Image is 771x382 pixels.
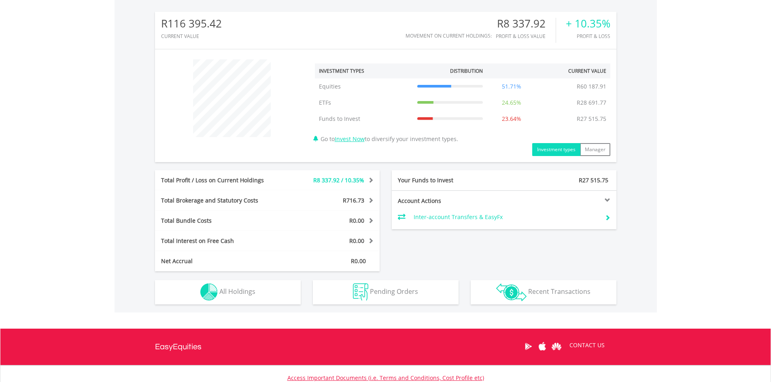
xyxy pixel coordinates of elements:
button: Investment types [532,143,580,156]
button: Manager [580,143,610,156]
img: holdings-wht.png [200,283,218,301]
button: Pending Orders [313,280,459,304]
td: R27 515.75 [573,111,610,127]
span: All Holdings [219,287,255,296]
a: Google Play [521,334,535,359]
div: Net Accrual [155,257,286,265]
th: Current Value [536,63,610,78]
span: R0.00 [351,257,366,265]
img: pending_instructions-wht.png [353,283,368,301]
a: EasyEquities [155,329,202,365]
div: Total Interest on Free Cash [155,237,286,245]
span: R27 515.75 [579,176,608,184]
div: Go to to diversify your investment types. [309,55,616,156]
span: R0.00 [349,237,364,245]
a: Invest Now [335,135,365,143]
button: All Holdings [155,280,301,304]
td: Funds to Invest [315,111,413,127]
a: Huawei [550,334,564,359]
div: R8 337.92 [496,18,556,30]
td: R28 691.77 [573,95,610,111]
div: Movement on Current Holdings: [406,33,492,38]
td: 24.65% [487,95,536,111]
td: Equities [315,78,413,95]
td: 23.64% [487,111,536,127]
img: transactions-zar-wht.png [496,283,527,301]
a: Access Important Documents (i.e. Terms and Conditions, Cost Profile etc) [287,374,484,382]
span: Pending Orders [370,287,418,296]
td: R60 187.91 [573,78,610,95]
div: Total Brokerage and Statutory Costs [155,196,286,205]
span: R8 337.92 / 10.35% [313,176,364,184]
div: Profit & Loss Value [496,34,556,39]
div: + 10.35% [566,18,610,30]
span: R716.73 [343,196,364,204]
div: Distribution [450,68,483,74]
a: Apple [535,334,550,359]
div: Total Bundle Costs [155,217,286,225]
div: R116 395.42 [161,18,222,30]
a: CONTACT US [564,334,610,357]
td: Inter-account Transfers & EasyFx [414,211,599,223]
div: Your Funds to Invest [392,176,504,184]
div: CURRENT VALUE [161,34,222,39]
button: Recent Transactions [471,280,616,304]
div: Total Profit / Loss on Current Holdings [155,176,286,184]
div: Account Actions [392,197,504,205]
span: R0.00 [349,217,364,224]
td: ETFs [315,95,413,111]
th: Investment Types [315,63,413,78]
span: Recent Transactions [528,287,590,296]
div: Profit & Loss [566,34,610,39]
td: 51.71% [487,78,536,95]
